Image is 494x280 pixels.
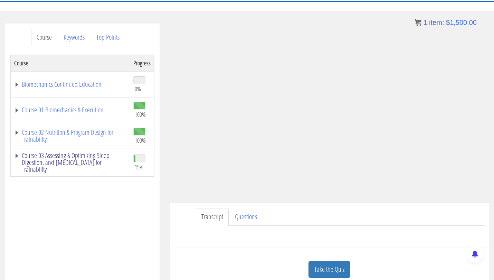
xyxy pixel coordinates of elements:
[308,261,350,278] a: Take the Quiz
[196,208,229,226] a: Transcript
[31,29,57,46] a: Course
[446,19,477,26] bdi: 1,500.00
[229,208,263,226] a: Questions
[58,29,90,46] a: Keywords
[415,19,421,26] img: icon11.png
[446,19,450,26] span: $
[135,137,146,144] span: 100%
[14,129,126,143] a: Course 02 Nutrition & Program Design for Trainability
[91,29,125,46] a: Top Points
[14,152,126,173] a: Course 03 Assessing & Optimizing Sleep Digestion, and [MEDICAL_DATA] for Trainability
[14,106,126,113] a: Course 01 Biomechanics & Execution
[423,19,427,26] span: 1
[415,19,477,26] a: 1 item: $1,500.00
[130,55,154,71] th: Progress
[11,55,130,71] th: Course
[135,111,146,118] span: 100%
[135,85,141,93] span: 0%
[429,19,444,26] span: item:
[135,163,143,171] span: 15%
[14,81,126,88] a: Biomechanics Continued Education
